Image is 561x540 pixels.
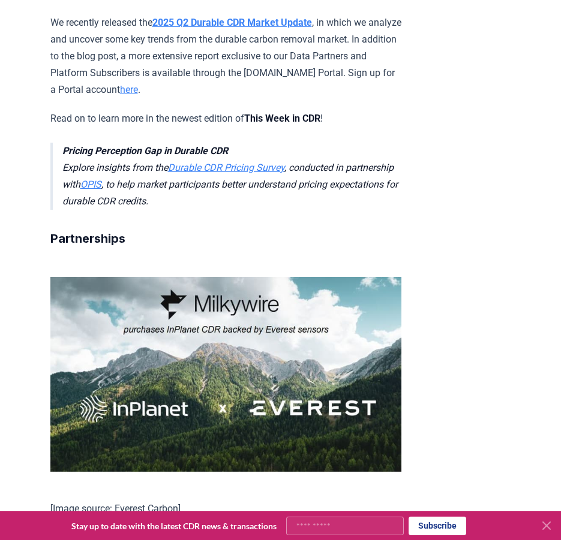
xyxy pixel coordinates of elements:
[152,17,312,28] a: 2025 Q2 Durable CDR Market Update
[50,231,125,246] strong: Partnerships
[244,113,320,124] strong: This Week in CDR
[120,84,138,95] a: here
[62,145,228,156] strong: Pricing Perception Gap in Durable CDR
[50,500,401,517] p: [Image source: Everest Carbon]
[50,277,401,472] img: blog post image
[62,145,398,207] em: Explore insights from the , conducted in partnership with , to help market participants better un...
[80,179,101,190] a: OPIS
[168,162,284,173] a: Durable CDR Pricing Survey
[50,14,401,98] p: We recently released the , in which we analyze and uncover some key trends from the durable carbo...
[50,110,401,127] p: Read on to learn more in the newest edition of !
